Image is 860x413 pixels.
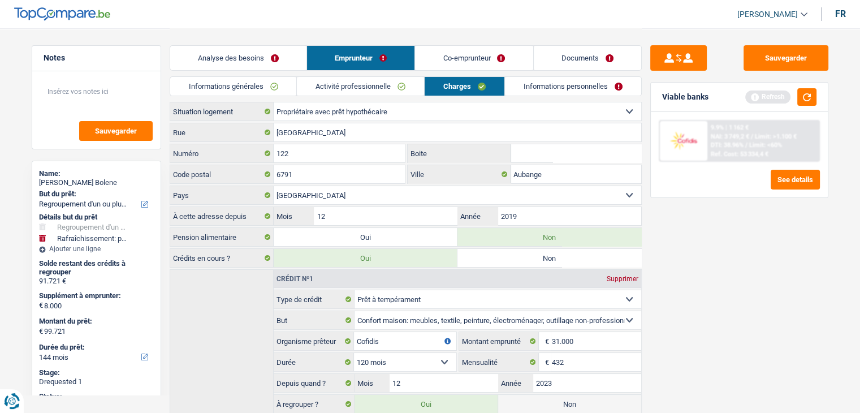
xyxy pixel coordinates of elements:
label: Code postal [170,165,274,183]
label: Ville [408,165,511,183]
label: Non [457,228,641,246]
label: Pays [170,186,274,204]
label: Boite [408,144,511,162]
label: Oui [274,228,457,246]
div: Crédit nº1 [274,276,316,282]
input: AAAA [498,207,641,225]
div: Viable banks [662,92,708,102]
label: À cette adresse depuis [170,207,274,225]
div: Drequested 1 [39,377,154,386]
span: € [39,301,43,310]
a: Emprunteur [307,46,414,70]
div: [PERSON_NAME] Bolene [39,178,154,187]
img: TopCompare Logo [14,7,110,21]
label: Depuis quand ? [274,374,355,392]
div: 9.9% | 1 162 € [711,124,749,131]
input: AAAA [533,374,641,392]
a: Charges [425,77,504,96]
button: See details [771,170,820,190]
label: Numéro [170,144,274,162]
label: Année [498,374,533,392]
label: Pension alimentaire [170,228,274,246]
h5: Notes [44,53,149,63]
span: Limit: <60% [749,141,782,149]
label: Durée du prêt: [39,343,152,352]
span: / [751,133,753,140]
span: Limit: >1.100 € [755,133,797,140]
label: But [274,311,355,329]
label: Non [457,249,641,267]
a: Activité professionnelle [297,77,424,96]
a: Informations personnelles [505,77,641,96]
div: 91.721 € [39,277,154,286]
label: Type de crédit [274,290,355,308]
div: Détails but du prêt [39,213,154,222]
div: fr [835,8,846,19]
div: Ajouter une ligne [39,245,154,253]
img: Cofidis [663,130,705,151]
span: € [539,353,551,371]
label: But du prêt: [39,190,152,199]
div: Status: [39,392,154,401]
label: Oui [274,249,457,267]
label: À regrouper ? [274,395,355,413]
a: [PERSON_NAME] [728,5,807,24]
span: / [745,141,747,149]
label: Supplément à emprunter: [39,291,152,300]
label: Organisme prêteur [274,332,354,350]
div: Ref. Cost: 53 334,4 € [711,150,768,158]
label: Rue [170,123,274,141]
div: Supprimer [604,276,641,282]
label: Montant emprunté [459,332,539,350]
a: Informations générales [170,77,297,96]
div: Name: [39,169,154,178]
input: MM [314,207,457,225]
span: € [539,332,551,350]
a: Documents [534,46,641,70]
label: Mois [355,374,390,392]
a: Co-emprunteur [415,46,533,70]
label: Mois [274,207,314,225]
a: Analyse des besoins [170,46,306,70]
label: Situation logement [170,102,274,121]
label: Montant du prêt: [39,317,152,326]
label: Année [457,207,498,225]
label: Crédits en cours ? [170,249,274,267]
label: Mensualité [459,353,539,371]
div: Solde restant des crédits à regrouper [39,259,154,277]
button: Sauvegarder [79,121,153,141]
div: Stage: [39,368,154,377]
span: [PERSON_NAME] [737,10,798,19]
label: Non [498,395,641,413]
label: Oui [355,395,498,413]
input: MM [390,374,498,392]
span: Sauvegarder [95,127,137,135]
div: Refresh [745,91,790,103]
span: DTI: 38.96% [711,141,744,149]
span: NAI: 3 749,2 € [711,133,749,140]
button: Sauvegarder [744,45,828,71]
label: Durée [274,353,354,371]
span: € [39,327,43,336]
